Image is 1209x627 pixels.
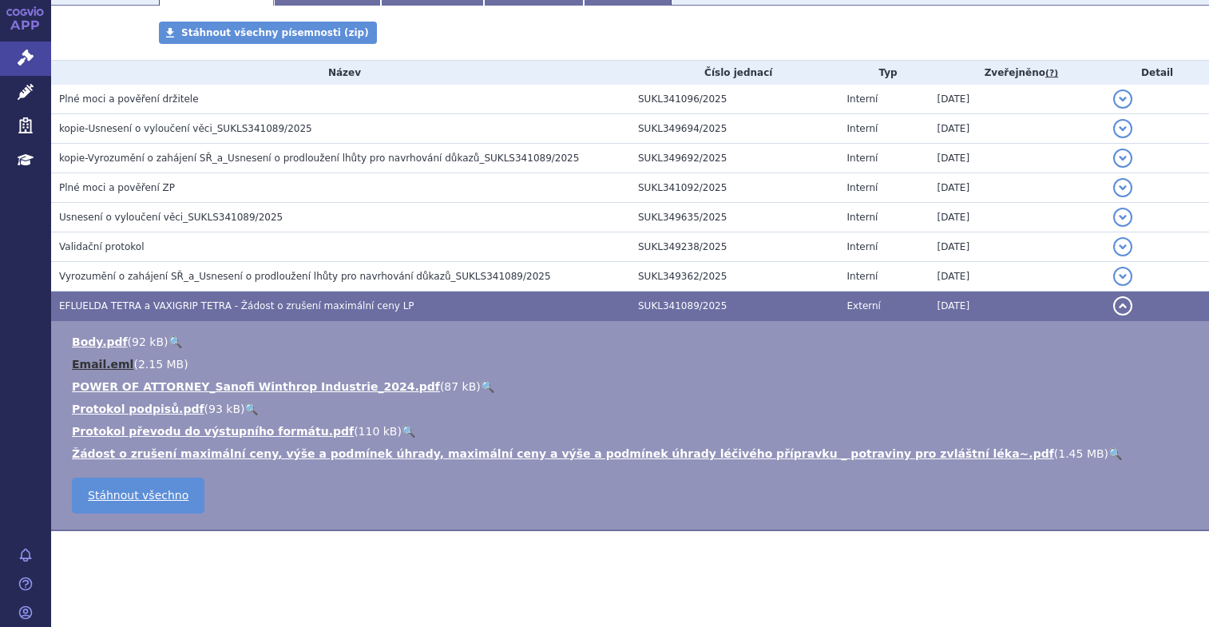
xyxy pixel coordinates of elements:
[847,300,881,312] span: Externí
[930,114,1106,144] td: [DATE]
[1113,296,1132,315] button: detail
[930,144,1106,173] td: [DATE]
[72,379,1193,395] li: ( )
[168,335,182,348] a: 🔍
[1113,119,1132,138] button: detail
[630,203,839,232] td: SUKL349635/2025
[59,212,283,223] span: Usnesení o vyloučení věci_SUKLS341089/2025
[244,403,258,415] a: 🔍
[359,425,398,438] span: 110 kB
[402,425,415,438] a: 🔍
[1113,178,1132,197] button: detail
[1113,89,1132,109] button: detail
[630,85,839,114] td: SUKL341096/2025
[72,380,440,393] a: POWER OF ATTORNEY_Sanofi Winthrop Industrie_2024.pdf
[481,380,494,393] a: 🔍
[72,446,1193,462] li: ( )
[847,241,878,252] span: Interní
[1113,267,1132,286] button: detail
[59,123,312,134] span: kopie-Usnesení o vyloučení věci_SUKLS341089/2025
[1045,68,1058,79] abbr: (?)
[847,93,878,105] span: Interní
[72,401,1193,417] li: ( )
[847,123,878,134] span: Interní
[839,61,930,85] th: Typ
[208,403,240,415] span: 93 kB
[1058,447,1104,460] span: 1.45 MB
[1113,208,1132,227] button: detail
[444,380,476,393] span: 87 kB
[59,241,145,252] span: Validační protokol
[59,271,551,282] span: Vyrozumění o zahájení SŘ_a_Usnesení o prodloužení lhůty pro navrhování důkazů_SUKLS341089/2025
[181,27,369,38] span: Stáhnout všechny písemnosti (zip)
[930,262,1106,292] td: [DATE]
[1113,237,1132,256] button: detail
[72,334,1193,350] li: ( )
[72,356,1193,372] li: ( )
[59,93,199,105] span: Plné moci a pověření držitele
[847,212,878,223] span: Interní
[630,173,839,203] td: SUKL341092/2025
[930,232,1106,262] td: [DATE]
[72,423,1193,439] li: ( )
[630,262,839,292] td: SUKL349362/2025
[847,182,878,193] span: Interní
[1108,447,1122,460] a: 🔍
[630,144,839,173] td: SUKL349692/2025
[59,300,414,312] span: EFLUELDA TETRA a VAXIGRIP TETRA - Žádost o zrušení maximální ceny LP
[72,358,133,371] a: Email.eml
[847,271,878,282] span: Interní
[59,182,175,193] span: Plné moci a pověření ZP
[930,85,1106,114] td: [DATE]
[630,232,839,262] td: SUKL349238/2025
[930,61,1106,85] th: Zveřejněno
[72,447,1054,460] a: Žádost o zrušení maximální ceny, výše a podmínek úhrady, maximální ceny a výše a podmínek úhrady ...
[138,358,184,371] span: 2.15 MB
[930,292,1106,321] td: [DATE]
[72,478,204,514] a: Stáhnout všechno
[72,335,128,348] a: Body.pdf
[847,153,878,164] span: Interní
[1105,61,1209,85] th: Detail
[159,22,377,44] a: Stáhnout všechny písemnosti (zip)
[72,425,354,438] a: Protokol převodu do výstupního formátu.pdf
[1113,149,1132,168] button: detail
[630,114,839,144] td: SUKL349694/2025
[72,403,204,415] a: Protokol podpisů.pdf
[930,203,1106,232] td: [DATE]
[51,61,630,85] th: Název
[132,335,164,348] span: 92 kB
[930,173,1106,203] td: [DATE]
[59,153,579,164] span: kopie-Vyrozumění o zahájení SŘ_a_Usnesení o prodloužení lhůty pro navrhování důkazů_SUKLS341089/2025
[630,61,839,85] th: Číslo jednací
[630,292,839,321] td: SUKL341089/2025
